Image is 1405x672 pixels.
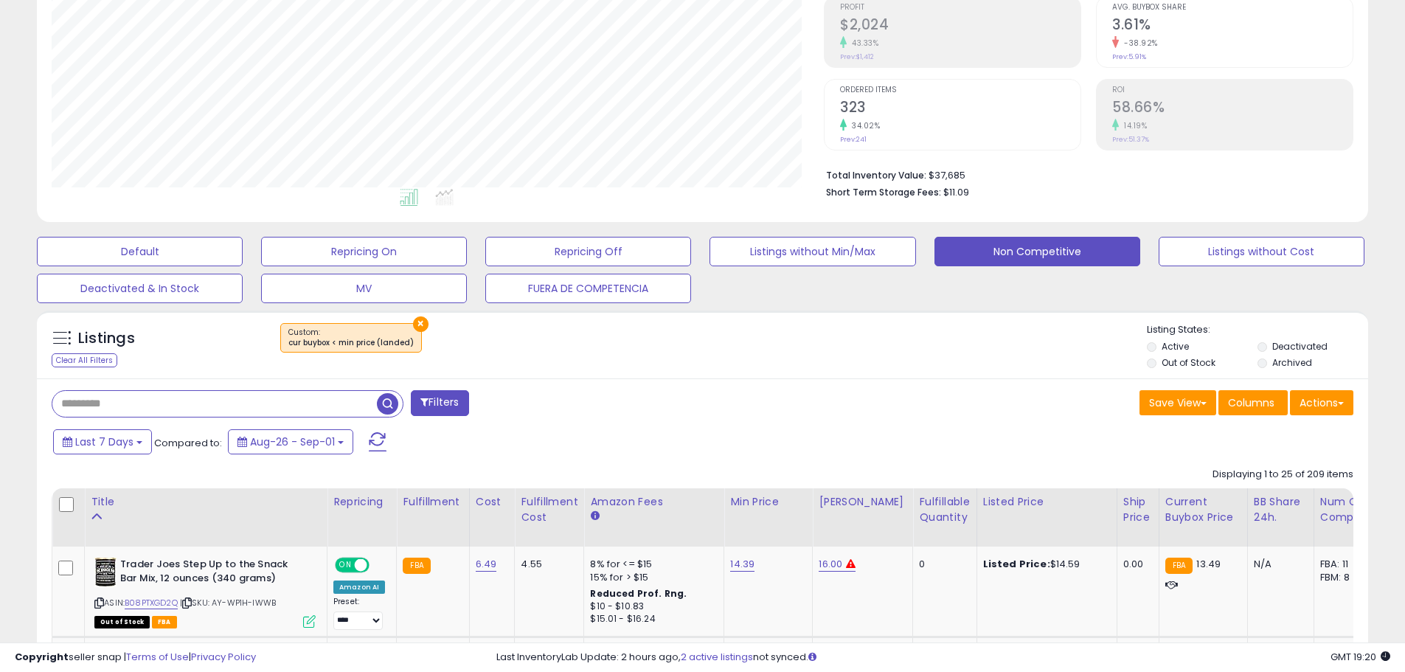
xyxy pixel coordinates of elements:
[250,434,335,449] span: Aug-26 - Sep-01
[1112,86,1353,94] span: ROI
[37,237,243,266] button: Default
[826,165,1342,183] li: $37,685
[288,338,414,348] div: cur buybox < min price (landed)
[1320,571,1369,584] div: FBM: 8
[1112,99,1353,119] h2: 58.66%
[154,436,222,450] span: Compared to:
[91,494,321,510] div: Title
[53,429,152,454] button: Last 7 Days
[333,581,385,594] div: Amazon AI
[94,558,316,626] div: ASIN:
[152,616,177,628] span: FBA
[919,494,970,525] div: Fulfillable Quantity
[943,185,969,199] span: $11.09
[590,510,599,523] small: Amazon Fees.
[826,169,926,181] b: Total Inventory Value:
[336,559,355,572] span: ON
[78,328,135,349] h5: Listings
[94,616,150,628] span: All listings that are currently out of stock and unavailable for purchase on Amazon
[1112,4,1353,12] span: Avg. Buybox Share
[1119,120,1147,131] small: 14.19%
[847,120,880,131] small: 34.02%
[1218,390,1288,415] button: Columns
[94,558,117,587] img: 51RGEZGFmRL._SL40_.jpg
[1165,558,1193,574] small: FBA
[590,558,712,571] div: 8% for <= $15
[983,558,1106,571] div: $14.59
[983,557,1050,571] b: Listed Price:
[1320,558,1369,571] div: FBA: 11
[590,571,712,584] div: 15% for > $15
[826,186,941,198] b: Short Term Storage Fees:
[840,52,874,61] small: Prev: $1,412
[333,597,385,630] div: Preset:
[1119,38,1158,49] small: -38.92%
[1162,340,1189,353] label: Active
[590,587,687,600] b: Reduced Prof. Rng.
[840,135,867,144] small: Prev: 241
[934,237,1140,266] button: Non Competitive
[15,651,256,665] div: seller snap | |
[367,559,391,572] span: OFF
[261,274,467,303] button: MV
[1112,16,1353,36] h2: 3.61%
[1254,558,1302,571] div: N/A
[1196,557,1221,571] span: 13.49
[521,558,572,571] div: 4.55
[403,494,462,510] div: Fulfillment
[840,86,1080,94] span: Ordered Items
[411,390,468,416] button: Filters
[1112,52,1146,61] small: Prev: 5.91%
[413,316,429,332] button: ×
[476,557,497,572] a: 6.49
[730,557,754,572] a: 14.39
[819,557,842,572] a: 16.00
[1165,494,1241,525] div: Current Buybox Price
[1139,390,1216,415] button: Save View
[261,237,467,266] button: Repricing On
[1272,356,1312,369] label: Archived
[37,274,243,303] button: Deactivated & In Stock
[125,597,178,609] a: B08PTXGD2Q
[333,494,390,510] div: Repricing
[180,597,276,609] span: | SKU: AY-WP1H-IWWB
[521,494,577,525] div: Fulfillment Cost
[15,650,69,664] strong: Copyright
[288,327,414,349] span: Custom:
[730,494,806,510] div: Min Price
[1320,494,1374,525] div: Num of Comp.
[1213,468,1353,482] div: Displaying 1 to 25 of 209 items
[1112,135,1149,144] small: Prev: 51.37%
[710,237,915,266] button: Listings without Min/Max
[919,558,965,571] div: 0
[590,613,712,626] div: $15.01 - $16.24
[840,99,1080,119] h2: 323
[590,494,718,510] div: Amazon Fees
[191,650,256,664] a: Privacy Policy
[228,429,353,454] button: Aug-26 - Sep-01
[681,650,753,664] a: 2 active listings
[840,4,1080,12] span: Profit
[1331,650,1390,664] span: 2025-09-9 19:20 GMT
[52,353,117,367] div: Clear All Filters
[1254,494,1308,525] div: BB Share 24h.
[1290,390,1353,415] button: Actions
[1147,323,1368,337] p: Listing States:
[983,494,1111,510] div: Listed Price
[120,558,299,589] b: Trader Joes Step Up to the Snack Bar Mix, 12 ounces (340 grams)
[847,38,878,49] small: 43.33%
[126,650,189,664] a: Terms of Use
[485,274,691,303] button: FUERA DE COMPETENCIA
[1159,237,1364,266] button: Listings without Cost
[496,651,1390,665] div: Last InventoryLab Update: 2 hours ago, not synced.
[1272,340,1328,353] label: Deactivated
[1123,558,1148,571] div: 0.00
[476,494,509,510] div: Cost
[590,600,712,613] div: $10 - $10.83
[1162,356,1215,369] label: Out of Stock
[403,558,430,574] small: FBA
[840,16,1080,36] h2: $2,024
[1228,395,1274,410] span: Columns
[75,434,133,449] span: Last 7 Days
[485,237,691,266] button: Repricing Off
